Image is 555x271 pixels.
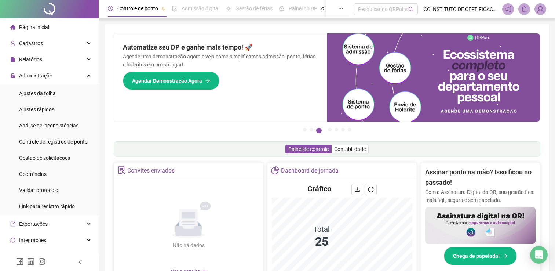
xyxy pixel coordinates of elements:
span: arrow-right [205,78,210,83]
span: Ajustes rápidos [19,106,54,112]
button: 2 [310,128,313,131]
span: Link para registro rápido [19,203,75,209]
span: pie-chart [271,166,279,174]
span: Ocorrências [19,171,47,177]
span: Página inicial [19,24,49,30]
span: Validar protocolo [19,187,58,193]
span: Admissão digital [182,6,219,11]
button: 4 [328,128,332,131]
button: 6 [341,128,345,131]
span: Administração [19,73,52,79]
span: user-add [10,41,15,46]
span: reload [368,187,374,192]
span: clock-circle [108,6,113,11]
span: search [408,7,414,12]
span: left [78,260,83,265]
button: 7 [348,128,351,131]
img: banner%2F02c71560-61a6-44d4-94b9-c8ab97240462.png [425,207,536,244]
span: pushpin [161,7,165,11]
span: dashboard [279,6,284,11]
span: download [354,187,360,192]
h2: Automatize seu DP e ganhe mais tempo! 🚀 [123,42,318,53]
span: linkedin [27,258,34,265]
span: Ajustes da folha [19,90,56,96]
button: 3 [316,128,322,133]
span: lock [10,73,15,78]
div: Convites enviados [127,165,175,177]
span: export [10,221,15,227]
span: Controle de ponto [117,6,158,11]
span: home [10,25,15,30]
p: Agende uma demonstração agora e veja como simplificamos admissão, ponto, férias e holerites em um... [123,53,318,69]
span: Agendar Demonstração Agora [132,77,202,85]
span: ICC INSTITUTO DE CERTIFICACOS E CONFORMIDADES LTDA [422,5,498,13]
span: Painel do DP [289,6,317,11]
span: sync [10,238,15,243]
span: Contabilidade [334,146,366,152]
span: Painel de controle [288,146,329,152]
span: Gestão de férias [235,6,273,11]
img: banner%2Fd57e337e-a0d3-4837-9615-f134fc33a8e6.png [327,33,540,122]
span: Exportações [19,221,48,227]
button: 1 [303,128,307,131]
span: sun [226,6,231,11]
h2: Assinar ponto na mão? Isso ficou no passado! [425,167,536,188]
div: Não há dados [155,241,222,249]
span: Controle de registros de ponto [19,139,88,145]
div: Dashboard de jornada [281,165,339,177]
button: Agendar Demonstração Agora [123,72,219,90]
span: ellipsis [338,6,343,11]
span: notification [505,6,511,12]
span: file [10,57,15,62]
p: Com a Assinatura Digital da QR, sua gestão fica mais ágil, segura e sem papelada. [425,188,536,204]
span: Chega de papelada! [453,252,500,260]
span: arrow-right [503,253,508,259]
span: Relatórios [19,57,42,62]
button: 5 [335,128,338,131]
button: Chega de papelada! [444,247,517,265]
span: Integrações [19,237,46,243]
span: Gestão de solicitações [19,155,70,161]
h4: Gráfico [307,184,331,194]
span: Cadastros [19,40,43,46]
span: bell [521,6,527,12]
span: Análise de inconsistências [19,123,78,129]
span: file-done [172,6,177,11]
img: 73766 [535,4,546,15]
div: Open Intercom Messenger [530,246,548,264]
span: pushpin [320,7,325,11]
span: instagram [38,258,45,265]
span: solution [118,166,125,174]
span: facebook [16,258,23,265]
